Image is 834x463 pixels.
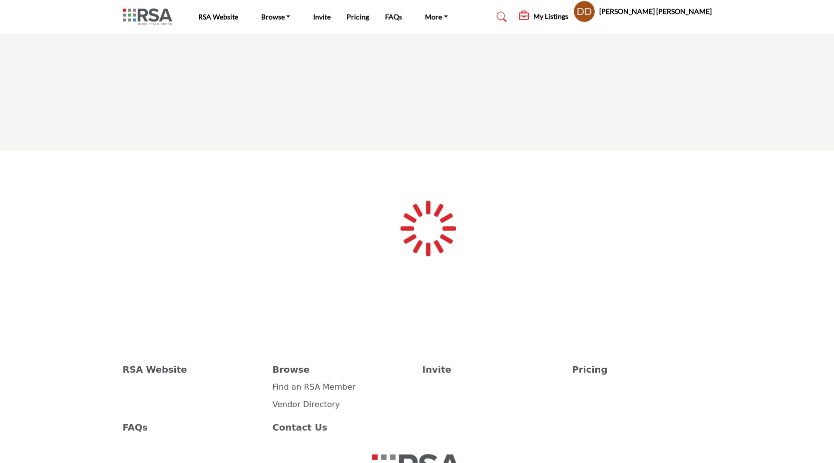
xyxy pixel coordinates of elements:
[519,11,568,23] div: My Listings
[254,10,298,24] a: Browse
[422,363,562,376] a: Invite
[572,363,712,376] a: Pricing
[273,400,340,409] a: Vendor Directory
[573,0,595,22] button: Show hide supplier dropdown
[533,12,568,21] h5: My Listings
[385,12,402,21] a: FAQs
[273,363,412,376] a: Browse
[273,421,412,434] a: Contact Us
[347,12,369,21] a: Pricing
[418,10,455,24] a: More
[198,12,238,21] a: RSA Website
[123,8,177,25] img: Site Logo
[123,363,262,376] a: RSA Website
[123,421,262,434] a: FAQs
[313,12,331,21] a: Invite
[273,382,356,392] a: Find an RSA Member
[487,9,513,25] a: Search
[599,6,712,16] h5: [PERSON_NAME] [PERSON_NAME]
